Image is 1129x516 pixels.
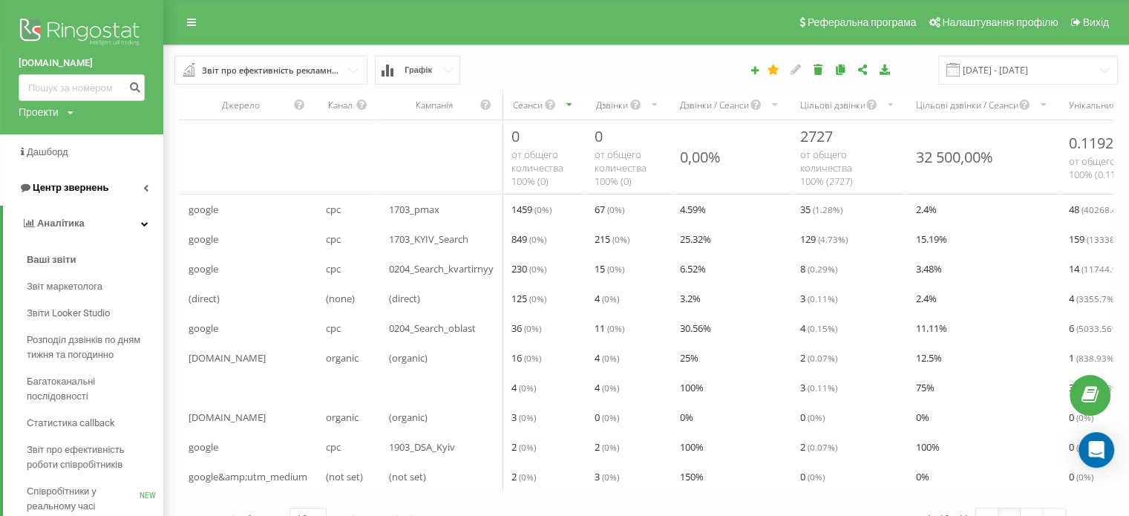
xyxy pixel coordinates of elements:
[1076,471,1093,483] span: ( 0 %)
[799,379,837,396] span: 3
[27,300,163,327] a: Звіти Looker Studio
[680,468,704,486] span: 150 %
[326,230,341,248] span: cpc
[326,408,359,426] span: organic
[511,349,541,367] span: 16
[511,379,536,396] span: 4
[595,126,603,146] span: 0
[602,471,619,483] span: ( 0 %)
[680,438,704,456] span: 100 %
[595,99,629,111] div: Дзвінки
[1076,441,1093,453] span: ( 0 %)
[389,260,494,278] span: 0204_Search_kvartirnyy
[799,260,837,278] span: 8
[189,290,220,307] span: (direct)
[529,293,546,304] span: ( 0 %)
[27,246,163,273] a: Ваші звіти
[1068,290,1116,307] span: 4
[37,218,85,229] span: Аналiтика
[595,349,619,367] span: 4
[834,64,847,74] i: Копіювати звіт
[19,15,145,52] img: Ringostat logo
[326,468,363,486] span: (not set)
[595,319,624,337] span: 11
[326,290,355,307] span: (none)
[389,438,455,456] span: 1903_DSA_Kyiv
[524,322,541,334] span: ( 0 %)
[524,352,541,364] span: ( 0 %)
[27,416,115,431] span: Статистика callback
[389,200,439,218] span: 1703_pmax
[511,290,546,307] span: 125
[27,252,76,267] span: Ваші звіти
[817,233,847,245] span: ( 4.73 %)
[799,230,847,248] span: 129
[595,379,619,396] span: 4
[1068,438,1093,456] span: 0
[389,408,428,426] span: (organic)
[915,230,946,248] span: 15.19 %
[189,468,307,486] span: google&amp;utm_medium
[19,74,145,101] input: Пошук за номером
[389,230,468,248] span: 1703_KYIV_Search
[1076,322,1121,334] span: ( 5033.56 %)
[595,290,619,307] span: 4
[529,233,546,245] span: ( 0 %)
[511,126,520,146] span: 0
[27,146,68,157] span: Дашборд
[180,90,1113,491] div: scrollable content
[680,379,704,396] span: 100 %
[1068,468,1093,486] span: 0
[942,16,1058,28] span: Налаштування профілю
[807,382,837,393] span: ( 0.11 %)
[807,322,837,334] span: ( 0.15 %)
[879,64,891,74] i: Завантажити звіт
[389,319,476,337] span: 0204_Search_oblast
[27,368,163,410] a: Багатоканальні послідовності
[189,319,218,337] span: google
[326,349,359,367] span: organic
[511,319,541,337] span: 36
[680,349,698,367] span: 25 %
[1068,349,1116,367] span: 1
[812,203,842,215] span: ( 1.28 %)
[602,411,619,423] span: ( 0 %)
[189,200,218,218] span: google
[607,203,624,215] span: ( 0 %)
[511,260,546,278] span: 230
[915,200,936,218] span: 2.4 %
[680,200,706,218] span: 4.59 %
[534,203,552,215] span: ( 0 %)
[519,471,536,483] span: ( 0 %)
[519,382,536,393] span: ( 0 %)
[511,438,536,456] span: 2
[519,411,536,423] span: ( 0 %)
[915,408,929,426] span: 0 %
[326,99,356,111] div: Канал
[202,62,341,79] div: Звіт про ефективність рекламних кампаній
[189,408,266,426] span: [DOMAIN_NAME]
[768,64,780,74] i: Цей звіт буде завантажено першим при відкритті Аналітики. Ви можете призначити будь-який інший ва...
[680,99,750,111] div: Дзвінки / Сеанси
[1076,352,1116,364] span: ( 838.93 %)
[1068,133,1113,153] span: 0.1192
[519,441,536,453] span: ( 0 %)
[1079,432,1114,468] div: Open Intercom Messenger
[799,319,837,337] span: 4
[799,438,837,456] span: 2
[799,200,842,218] span: 35
[807,471,824,483] span: ( 0 %)
[27,484,140,514] span: Співробітники у реальному часі
[595,260,624,278] span: 15
[790,64,802,74] i: Редагувати звіт
[595,230,629,248] span: 215
[375,56,460,85] button: Графік
[807,293,837,304] span: ( 0.11 %)
[799,148,852,188] span: от общего количества 100% ( 2727 )
[189,260,218,278] span: google
[807,411,824,423] span: ( 0 %)
[27,333,156,362] span: Розподіл дзвінків по дням тижня та погодинно
[607,322,624,334] span: ( 0 %)
[27,437,163,478] a: Звіт про ефективність роботи співробітників
[27,273,163,300] a: Звіт маркетолога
